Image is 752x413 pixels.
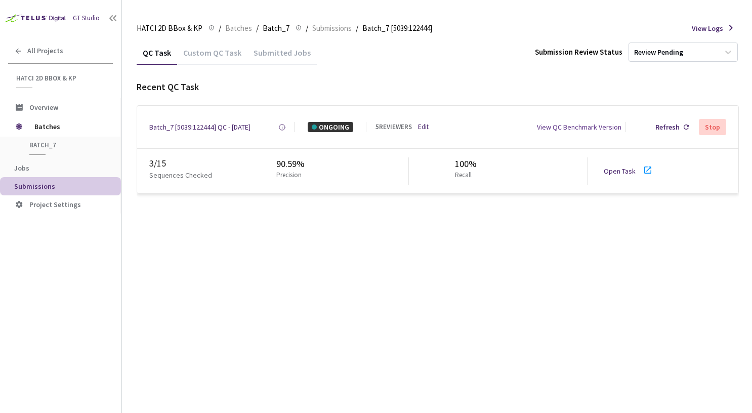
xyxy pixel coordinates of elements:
div: Recent QC Task [137,80,739,94]
div: ONGOING [308,122,353,132]
span: Batch_7 [5039:122444] [362,22,432,34]
p: Sequences Checked [149,170,212,180]
span: Project Settings [29,200,81,209]
span: Overview [29,103,58,112]
li: / [256,22,259,34]
span: Batch_7 [29,141,104,149]
a: Open Task [604,167,636,176]
span: Submissions [14,182,55,191]
a: Batches [223,22,254,33]
a: Edit [418,122,429,132]
span: HATCI 2D BBox & KP [137,22,202,34]
div: Review Pending [634,48,683,57]
a: Batch_7 [5039:122444] QC - [DATE] [149,122,250,132]
span: HATCI 2D BBox & KP [16,74,107,82]
div: View QC Benchmark Version [537,122,621,132]
span: View Logs [692,23,723,33]
span: Submissions [312,22,352,34]
div: Refresh [655,122,680,132]
li: / [356,22,358,34]
p: Recall [455,171,473,180]
a: Submissions [310,22,354,33]
div: Submission Review Status [535,47,622,57]
div: QC Task [137,48,177,65]
div: GT Studio [73,14,100,23]
li: / [306,22,308,34]
div: 90.59% [276,157,306,171]
div: Custom QC Task [177,48,247,65]
p: Precision [276,171,302,180]
span: Batches [225,22,252,34]
div: Stop [705,123,720,131]
span: Batches [34,116,104,137]
span: All Projects [27,47,63,55]
span: Jobs [14,163,29,173]
span: Batch_7 [263,22,289,34]
div: 100% [455,157,477,171]
li: / [219,22,221,34]
div: 5 REVIEWERS [375,122,412,132]
div: 3 / 15 [149,157,230,170]
div: Submitted Jobs [247,48,317,65]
